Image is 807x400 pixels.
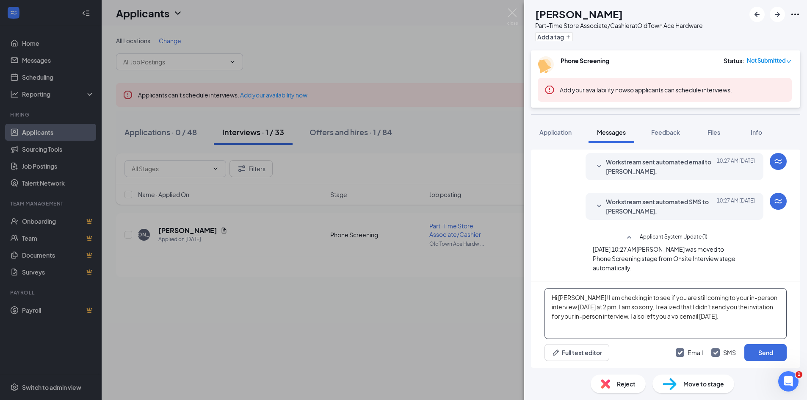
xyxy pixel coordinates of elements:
[747,56,786,65] span: Not Submitted
[624,233,708,243] button: SmallChevronUpApplicant System Update (1)
[796,371,802,378] span: 1
[544,288,787,339] textarea: Hi [PERSON_NAME]! I am checking in to see if you are still coming to your in-person interview [DA...
[778,371,799,392] iframe: Intercom live chat
[560,86,627,94] button: Add your availability now
[560,86,732,94] span: so applicants can schedule interviews.
[773,196,783,206] svg: WorkstreamLogo
[593,245,636,253] span: [DATE] 10:27 AM
[539,128,572,136] span: Application
[640,233,708,243] span: Applicant System Update (1)
[535,7,623,21] h1: [PERSON_NAME]
[606,197,717,216] span: Workstream sent automated SMS to [PERSON_NAME].
[594,201,604,211] svg: SmallChevronDown
[773,156,783,167] svg: WorkstreamLogo
[770,7,785,22] button: ArrowRight
[717,197,755,216] span: [DATE] 10:27 AM
[790,9,800,19] svg: Ellipses
[566,34,571,39] svg: Plus
[717,157,755,176] span: [DATE] 10:27 AM
[724,56,744,65] div: Status :
[624,233,634,243] svg: SmallChevronUp
[535,21,703,30] div: Part-Time Store Associate/Cashier at Old Town Ace Hardware
[544,344,609,361] button: Full text editorPen
[752,9,762,19] svg: ArrowLeftNew
[561,57,609,64] b: Phone Screening
[593,245,735,272] span: [PERSON_NAME] was moved to Phone Screening stage from Onsite Interview stage automatically.
[786,58,792,64] span: down
[751,128,762,136] span: Info
[606,157,717,176] span: Workstream sent automated email to [PERSON_NAME].
[772,9,782,19] svg: ArrowRight
[544,85,555,95] svg: Error
[597,128,626,136] span: Messages
[749,7,765,22] button: ArrowLeftNew
[594,161,604,172] svg: SmallChevronDown
[708,128,720,136] span: Files
[744,344,787,361] button: Send
[617,379,636,389] span: Reject
[535,32,573,41] button: PlusAdd a tag
[552,348,560,357] svg: Pen
[651,128,680,136] span: Feedback
[683,379,724,389] span: Move to stage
